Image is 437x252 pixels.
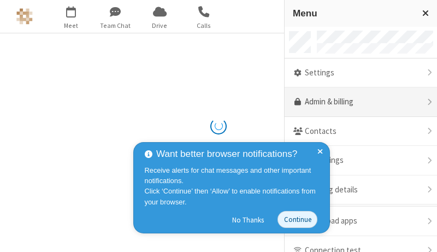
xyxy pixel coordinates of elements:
[285,146,437,175] div: Recordings
[285,175,437,205] div: Meeting details
[16,8,33,25] img: Astra
[285,58,437,88] div: Settings
[184,21,225,31] span: Calls
[285,87,437,117] a: Admin & billing
[277,211,317,228] button: Continue
[285,117,437,146] div: Contacts
[293,8,412,19] h3: Menu
[51,21,92,31] span: Meet
[139,21,180,31] span: Drive
[156,147,297,161] span: Want better browser notifications?
[285,207,437,236] div: Download apps
[145,165,322,207] div: Receive alerts for chat messages and other important notifications. Click ‘Continue’ then ‘Allow’...
[95,21,136,31] span: Team Chat
[227,211,270,228] button: No Thanks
